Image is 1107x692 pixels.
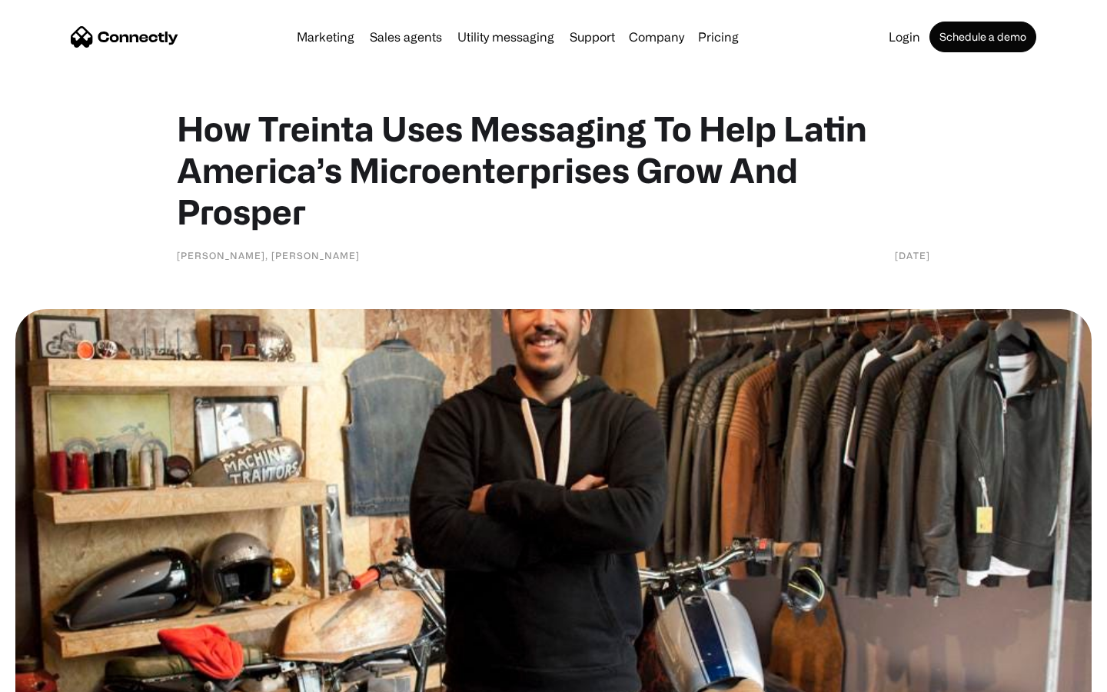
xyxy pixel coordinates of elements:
a: Login [883,31,926,43]
a: Schedule a demo [929,22,1036,52]
a: Marketing [291,31,361,43]
a: Pricing [692,31,745,43]
div: Company [624,26,689,48]
a: Utility messaging [451,31,560,43]
div: [DATE] [895,248,930,263]
a: Sales agents [364,31,448,43]
div: Company [629,26,684,48]
a: Support [563,31,621,43]
aside: Language selected: English [15,665,92,687]
a: home [71,25,178,48]
ul: Language list [31,665,92,687]
h1: How Treinta Uses Messaging To Help Latin America’s Microenterprises Grow And Prosper [177,108,930,232]
div: [PERSON_NAME], [PERSON_NAME] [177,248,360,263]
